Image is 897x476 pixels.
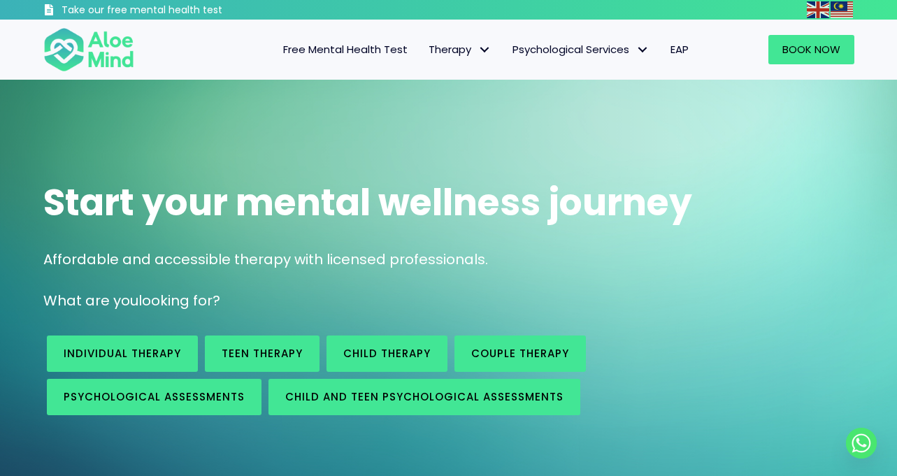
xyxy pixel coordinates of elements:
span: Individual therapy [64,346,181,361]
span: Child and Teen Psychological assessments [285,389,564,404]
span: What are you [43,291,138,310]
img: en [807,1,829,18]
a: Take our free mental health test [43,3,297,20]
img: Aloe mind Logo [43,27,134,73]
a: Child Therapy [326,336,447,372]
a: TherapyTherapy: submenu [418,35,502,64]
span: Couple therapy [471,346,569,361]
h3: Take our free mental health test [62,3,297,17]
span: Start your mental wellness journey [43,177,692,228]
span: Psychological assessments [64,389,245,404]
span: Psychological Services: submenu [633,40,653,60]
nav: Menu [152,35,699,64]
span: Free Mental Health Test [283,42,408,57]
p: Affordable and accessible therapy with licensed professionals. [43,250,854,270]
a: Psychological ServicesPsychological Services: submenu [502,35,660,64]
a: Couple therapy [454,336,586,372]
span: Therapy [429,42,491,57]
a: Individual therapy [47,336,198,372]
a: Book Now [768,35,854,64]
span: Therapy: submenu [475,40,495,60]
a: EAP [660,35,699,64]
span: EAP [670,42,689,57]
a: Free Mental Health Test [273,35,418,64]
span: Child Therapy [343,346,431,361]
span: Teen Therapy [222,346,303,361]
img: ms [831,1,853,18]
a: English [807,1,831,17]
a: Malay [831,1,854,17]
a: Psychological assessments [47,379,261,415]
span: Psychological Services [512,42,650,57]
a: Teen Therapy [205,336,320,372]
span: looking for? [138,291,220,310]
a: Whatsapp [846,428,877,459]
a: Child and Teen Psychological assessments [268,379,580,415]
span: Book Now [782,42,840,57]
